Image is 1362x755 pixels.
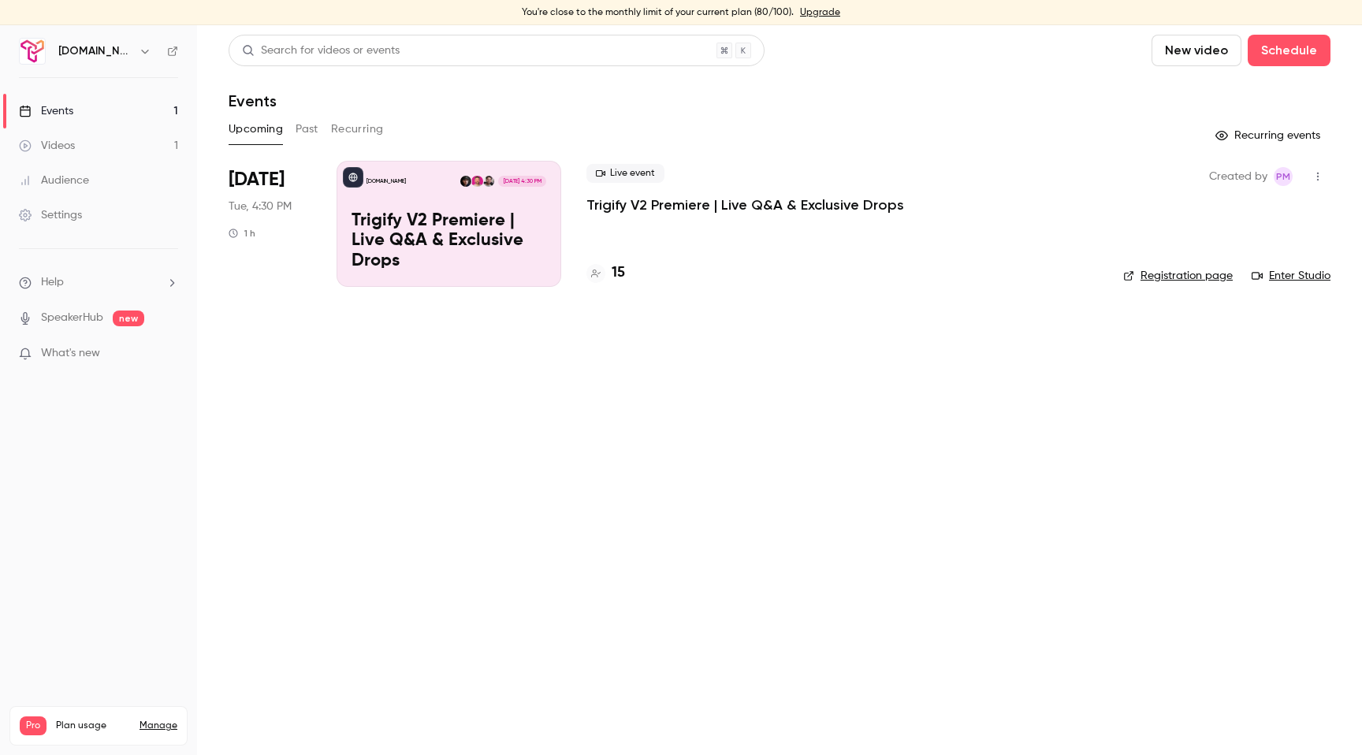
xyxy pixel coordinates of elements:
a: Upgrade [800,6,840,19]
span: Live event [586,164,664,183]
div: Audience [19,173,89,188]
a: SpeakerHub [41,310,103,326]
a: 15 [586,262,625,284]
span: What's new [41,345,100,362]
li: help-dropdown-opener [19,274,178,291]
span: Help [41,274,64,291]
p: [DOMAIN_NAME] [367,177,406,185]
button: Upcoming [229,117,283,142]
p: Trigify V2 Premiere | Live Q&A & Exclusive Drops [352,211,546,272]
h6: [DOMAIN_NAME] [58,43,132,59]
h1: Events [229,91,277,110]
button: Past [296,117,318,142]
span: [DATE] [229,167,285,192]
div: Settings [19,207,82,223]
span: Plan usage [56,720,130,732]
img: Piers Montgomery [483,176,494,187]
div: Videos [19,138,75,154]
h4: 15 [612,262,625,284]
div: Nov 4 Tue, 4:30 PM (Europe/London) [229,161,311,287]
button: Recurring [331,117,384,142]
span: Created by [1209,167,1267,186]
a: Enter Studio [1252,268,1330,284]
span: new [113,311,144,326]
img: Hugo MiIllington-Drake [471,176,482,187]
a: Registration page [1123,268,1233,284]
div: 1 h [229,227,255,240]
a: Trigify V2 Premiere | Live Q&A & Exclusive Drops [586,195,904,214]
button: Recurring events [1208,123,1330,148]
span: Pro [20,716,47,735]
span: Tue, 4:30 PM [229,199,292,214]
div: Events [19,103,73,119]
span: Piers Montgomery [1274,167,1293,186]
span: [DATE] 4:30 PM [498,176,545,187]
button: New video [1152,35,1241,66]
span: PM [1276,167,1290,186]
div: Search for videos or events [242,43,400,59]
a: Trigify V2 Premiere | Live Q&A & Exclusive Drops[DOMAIN_NAME]Piers MontgomeryHugo MiIllington-Dra... [337,161,561,287]
img: Trigify.io [20,39,45,64]
button: Schedule [1248,35,1330,66]
img: Max Mitcham [460,176,471,187]
a: Manage [140,720,177,732]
